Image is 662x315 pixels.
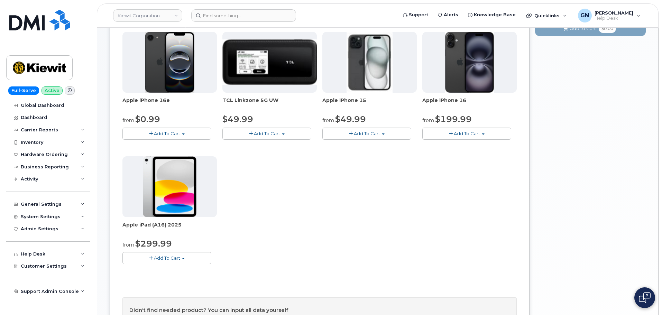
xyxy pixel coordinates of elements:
a: Kiewit Corporation [113,9,182,22]
span: Support [409,11,428,18]
span: Add To Cart [454,131,480,136]
small: from [422,117,434,123]
img: ipad_11.png [143,156,196,217]
span: $0.00 [599,25,616,33]
span: [PERSON_NAME] [595,10,633,16]
button: Add to Cart $0.00 [535,21,646,36]
button: Add To Cart [122,252,211,264]
div: Apple iPhone 16e [122,97,217,111]
img: linkzone5g.png [222,39,317,85]
div: Apple iPhone 16 [422,97,517,111]
span: Quicklinks [534,13,560,18]
div: Apple iPad (A16) 2025 [122,221,217,235]
span: Add To Cart [154,131,180,136]
span: $299.99 [135,239,172,249]
small: from [322,117,334,123]
button: Add To Cart [422,128,511,140]
span: Help Desk [595,16,633,21]
small: from [122,117,134,123]
img: iphone16e.png [145,32,195,93]
div: Apple iPhone 15 [322,97,417,111]
span: $0.99 [135,114,160,124]
span: Add To Cart [354,131,380,136]
a: Support [398,8,433,22]
img: Open chat [639,292,651,303]
span: Alerts [444,11,458,18]
img: iphone_16_plus.png [445,32,494,93]
a: Knowledge Base [463,8,521,22]
button: Add To Cart [322,128,411,140]
div: Quicklinks [521,9,572,22]
div: TCL Linkzone 5G UW [222,97,317,111]
h4: Didn't find needed product? You can input all data yourself [129,307,510,313]
span: Add To Cart [254,131,280,136]
button: Add To Cart [122,128,211,140]
span: Knowledge Base [474,11,516,18]
small: from [122,242,134,248]
span: $49.99 [222,114,253,124]
input: Find something... [191,9,296,22]
span: Add To Cart [154,255,180,261]
span: GN [580,11,589,20]
a: Alerts [433,8,463,22]
img: iphone15.jpg [347,32,393,93]
span: Add to Cart [570,25,596,32]
button: Add To Cart [222,128,311,140]
div: Geoffrey Newport [573,9,645,22]
span: $199.99 [435,114,472,124]
span: $49.99 [335,114,366,124]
